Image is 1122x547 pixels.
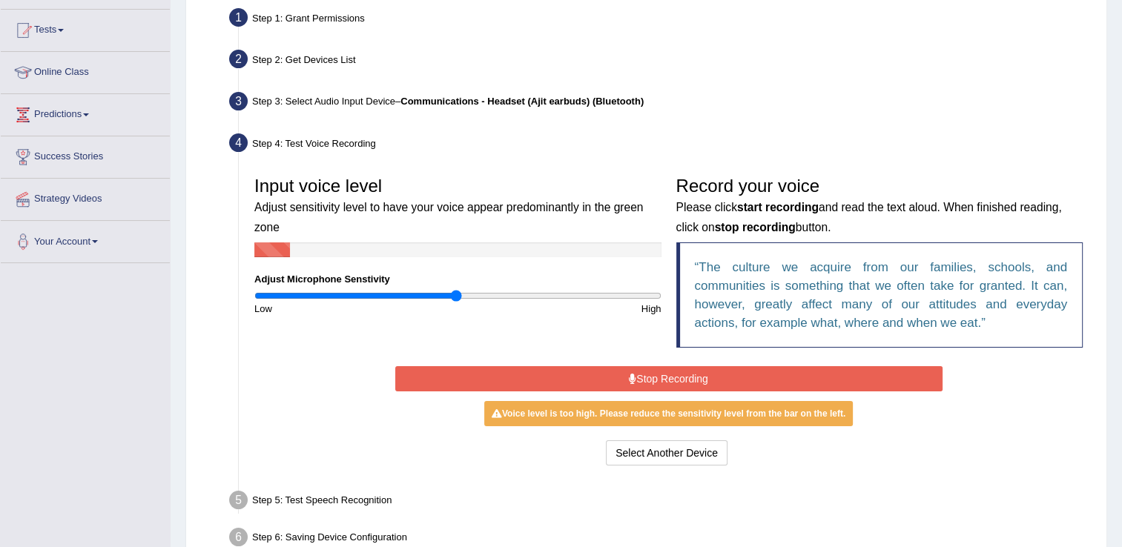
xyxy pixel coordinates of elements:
[606,440,727,465] button: Select Another Device
[695,260,1068,330] q: The culture we acquire from our families, schools, and communities is something that we often tak...
[1,52,170,89] a: Online Class
[737,201,819,213] b: start recording
[222,4,1100,36] div: Step 1: Grant Permissions
[254,201,643,233] small: Adjust sensitivity level to have your voice appear predominantly in the green zone
[715,221,796,233] b: stop recording
[1,136,170,173] a: Success Stories
[247,302,458,316] div: Low
[254,272,390,286] label: Adjust Microphone Senstivity
[676,201,1062,233] small: Please click and read the text aloud. When finished reading, click on button.
[222,486,1100,519] div: Step 5: Test Speech Recognition
[222,45,1100,78] div: Step 2: Get Devices List
[1,179,170,216] a: Strategy Videos
[395,366,943,391] button: Stop Recording
[1,94,170,131] a: Predictions
[676,176,1083,235] h3: Record your voice
[1,221,170,258] a: Your Account
[1,10,170,47] a: Tests
[395,96,644,107] span: –
[222,129,1100,162] div: Step 4: Test Voice Recording
[484,401,853,426] div: Voice level is too high. Please reduce the sensitivity level from the bar on the left.
[400,96,644,107] b: Communications - Headset (Ajit earbuds) (Bluetooth)
[254,176,661,235] h3: Input voice level
[222,87,1100,120] div: Step 3: Select Audio Input Device
[458,302,668,316] div: High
